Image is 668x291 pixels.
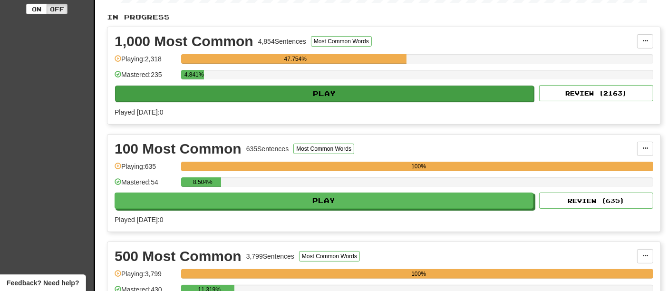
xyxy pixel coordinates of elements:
div: 100 Most Common [115,142,242,156]
div: 100% [184,162,653,171]
button: Most Common Words [299,251,360,262]
div: 500 Most Common [115,249,242,263]
div: Playing: 2,318 [115,54,176,70]
button: Most Common Words [293,144,354,154]
span: Played [DATE]: 0 [115,216,163,223]
div: Playing: 3,799 [115,269,176,285]
div: Mastered: 54 [115,177,176,193]
button: On [26,4,47,14]
span: Open feedback widget [7,278,79,288]
button: Review (635) [539,193,653,209]
div: 3,799 Sentences [246,252,294,261]
p: In Progress [107,12,661,22]
button: Off [47,4,68,14]
button: Play [115,86,534,102]
div: 47.754% [184,54,407,64]
span: Played [DATE]: 0 [115,108,163,116]
div: 100% [184,269,653,279]
div: Playing: 635 [115,162,176,177]
button: Review (2163) [539,85,653,101]
div: 1,000 Most Common [115,34,253,48]
div: 8.504% [184,177,221,187]
div: 4.841% [184,70,204,79]
div: Mastered: 235 [115,70,176,86]
button: Play [115,193,533,209]
button: Most Common Words [311,36,372,47]
div: 4,854 Sentences [258,37,306,46]
div: 635 Sentences [246,144,289,154]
